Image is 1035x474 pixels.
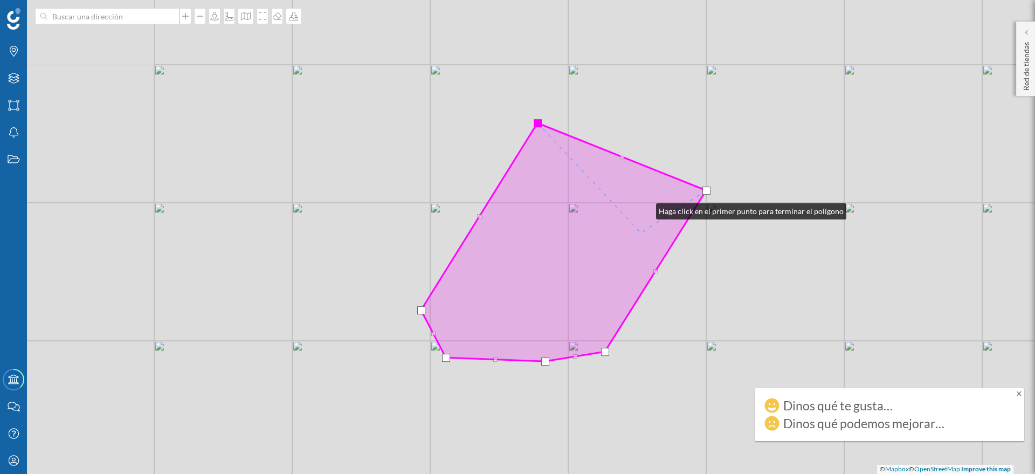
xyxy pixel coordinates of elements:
[885,465,909,473] a: Mapbox
[7,8,20,30] img: Geoblink Logo
[22,8,58,17] span: Soporte
[961,465,1011,473] a: Improve this map
[877,465,1013,474] div: © ©
[1021,38,1032,91] p: Red de tiendas
[656,203,846,219] div: Haga click en el primer punto para terminar el polígono
[914,465,960,473] a: OpenStreetMap
[783,400,893,411] div: Dinos qué te gusta…
[783,418,944,429] div: Dinos qué podemos mejorar…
